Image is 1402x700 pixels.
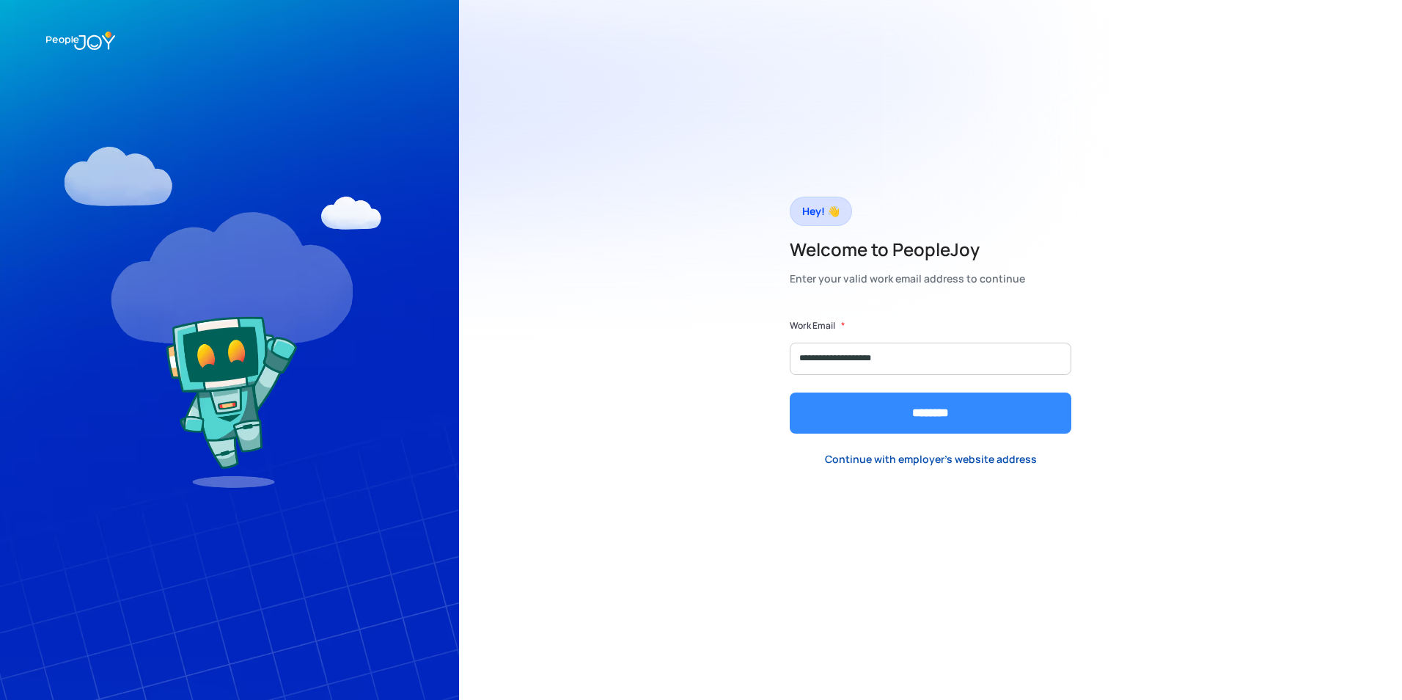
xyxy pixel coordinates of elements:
[802,201,840,222] div: Hey! 👋
[790,318,1071,434] form: Form
[825,452,1037,467] div: Continue with employer's website address
[790,269,1025,289] div: Enter your valid work email address to continue
[790,238,1025,261] h2: Welcome to PeopleJoy
[813,445,1049,475] a: Continue with employer's website address
[790,318,835,333] label: Work Email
